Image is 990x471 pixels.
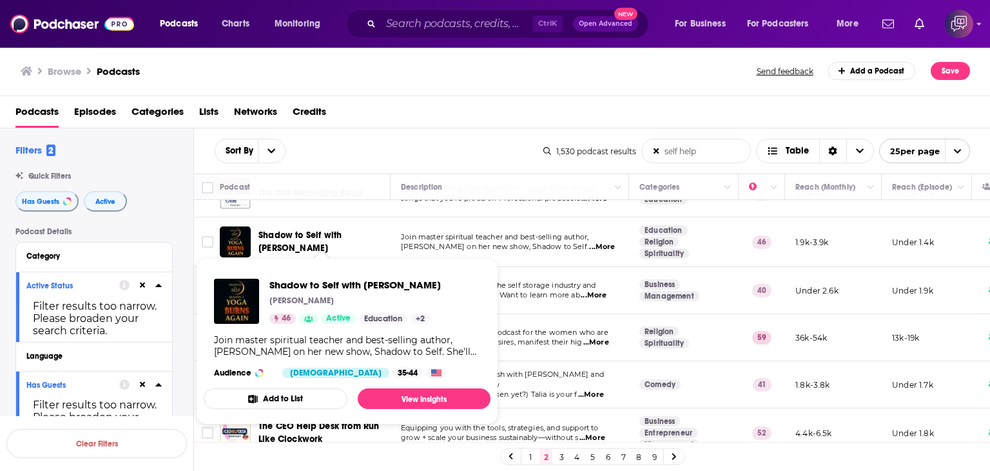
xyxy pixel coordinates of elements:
a: View Insights [358,388,490,409]
a: Religion [639,237,679,247]
a: 46 [269,314,296,324]
span: High Vibin' It is the go-to podcast for the women who are [401,328,608,337]
span: Monitoring [275,15,320,33]
div: 35-44 [393,368,423,378]
span: Podcasts [15,101,59,128]
a: Comedy [639,379,681,390]
button: Column Actions [610,180,626,195]
span: Shadow to Self with [PERSON_NAME] [269,279,441,291]
button: Column Actions [766,180,782,195]
span: More [837,15,859,33]
span: Open Advanced [579,21,632,27]
span: ...More [583,337,609,348]
span: Quick Filters [28,172,71,181]
button: Choose View [756,139,874,163]
button: Open AdvancedNew [573,16,638,32]
a: Shadow to Self with Acharya Shunya [220,226,251,257]
p: 36k-54k [795,332,827,343]
h3: Browse [48,65,81,77]
a: Spirituality [639,338,689,348]
span: Ctrl K [532,15,563,32]
span: 25 per page [880,141,940,161]
p: 41 [753,378,772,391]
a: 5 [586,449,599,465]
a: Networks [234,101,277,128]
button: Language [26,348,162,364]
span: Toggle select row [202,236,213,248]
img: Podchaser - Follow, Share and Rate Podcasts [10,12,134,36]
a: Active [321,314,356,324]
button: Add to List [204,388,347,409]
div: Language [26,352,153,361]
button: Active [84,191,127,212]
button: Column Actions [953,180,969,195]
span: Sort By [215,146,258,155]
a: Categories [131,101,184,128]
div: Search podcasts, credits, & more... [358,9,661,39]
div: Sort Direction [819,139,846,163]
a: 7 [617,449,630,465]
p: 1.8k-3.8k [795,379,830,390]
span: Charts [222,15,249,33]
p: 13k-19k [892,332,919,343]
p: Under 2.6k [795,285,839,296]
span: Logged in as corioliscompany [945,10,973,38]
button: Save [931,62,970,80]
span: Toggle select row [202,427,213,439]
a: Business [639,416,680,426]
div: Podcast [220,179,250,195]
a: 6 [601,449,614,465]
span: For Podcasters [747,15,809,33]
span: Table [786,146,809,155]
span: ...More [589,242,615,252]
span: Active [95,198,115,205]
span: Lists [199,101,218,128]
p: Podcast Details [15,227,173,236]
div: Reach (Episode) [892,179,952,195]
span: Equipping you with the tools, strategies, and support to [401,423,599,432]
span: Has Guests [22,198,59,205]
div: [DEMOGRAPHIC_DATA] [282,368,389,378]
span: ...More [581,290,607,301]
span: 2 [46,145,55,156]
input: Search podcasts, credits, & more... [381,14,532,34]
span: Join master spiritual teacher and best-selling author, [401,232,588,241]
h3: Audience [214,368,272,378]
span: Episodes [74,101,116,128]
button: Column Actions [720,180,735,195]
img: The CEO Help Desk from Run Like Clockwork [220,417,251,448]
div: Category [26,252,153,261]
h2: Choose List sort [215,139,286,163]
p: 1.9k-3.9k [795,237,829,248]
a: 4 [570,449,583,465]
a: Business [639,279,680,290]
span: Listen in as we gab about the self storage industry and [401,281,596,290]
img: Shadow to Self with Acharya Shunya [214,279,259,324]
a: Management [639,291,699,301]
button: open menu [879,139,970,163]
button: open menu [151,14,215,34]
span: focus in on particular areas. Want to learn more ab [401,290,580,299]
span: Shadow to Self with [PERSON_NAME] [258,230,342,254]
div: Filter results too narrow. Please broaden your search criteria. [26,399,162,436]
span: New [614,8,637,20]
p: 59 [752,331,772,344]
button: open menu [739,14,828,34]
p: [PERSON_NAME] [269,296,334,306]
a: Charts [213,14,257,34]
button: open menu [215,146,258,155]
a: Education [639,225,688,235]
span: Active [326,312,351,325]
button: Category [26,248,162,264]
span: grow + scale your business sustainably—without s [401,433,578,442]
span: [PERSON_NAME] on her new show, Shadow to Self. [401,242,588,251]
a: Shadow to Self with [PERSON_NAME] [258,229,386,255]
p: Under 1.9k [892,285,933,296]
a: Podcasts [97,65,140,77]
button: Has Guests [15,191,79,212]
